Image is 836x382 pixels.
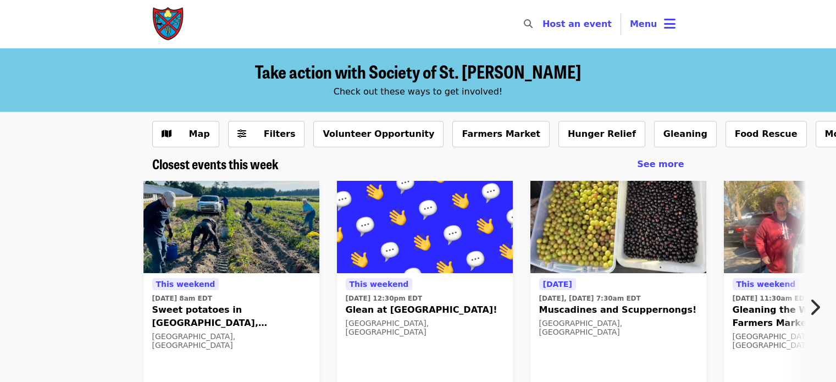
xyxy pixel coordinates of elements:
[630,19,657,29] span: Menu
[733,294,809,303] time: [DATE] 11:30am EDT
[539,303,697,317] span: Muscadines and Scuppernongs!
[637,158,684,171] a: See more
[539,319,697,337] div: [GEOGRAPHIC_DATA], [GEOGRAPHIC_DATA]
[337,181,513,273] img: Glean at Lynchburg Community Market! organized by Society of St. Andrew
[737,280,796,289] span: This weekend
[264,129,296,139] span: Filters
[143,181,319,273] img: Sweet potatoes in Stantonsburg, NC on 9/20/25! organized by Society of St. Andrew
[543,280,572,289] span: [DATE]
[143,156,693,172] div: Closest events this week
[152,121,219,147] button: Show map view
[152,156,279,172] a: Closest events this week
[654,121,717,147] button: Gleaning
[524,19,533,29] i: search icon
[228,121,305,147] button: Filters (0 selected)
[800,292,836,323] button: Next item
[189,129,210,139] span: Map
[313,121,444,147] button: Volunteer Opportunity
[152,332,311,351] div: [GEOGRAPHIC_DATA], [GEOGRAPHIC_DATA]
[350,280,409,289] span: This weekend
[162,129,171,139] i: map icon
[621,11,684,37] button: Toggle account menu
[152,7,185,42] img: Society of St. Andrew - Home
[346,294,423,303] time: [DATE] 12:30pm EDT
[530,181,706,273] img: Muscadines and Scuppernongs! organized by Society of St. Andrew
[558,121,645,147] button: Hunger Relief
[726,121,807,147] button: Food Rescue
[539,294,641,303] time: [DATE], [DATE] 7:30am EDT
[152,154,279,173] span: Closest events this week
[664,16,676,32] i: bars icon
[346,319,504,337] div: [GEOGRAPHIC_DATA], [GEOGRAPHIC_DATA]
[542,19,612,29] a: Host an event
[152,85,684,98] div: Check out these ways to get involved!
[152,294,212,303] time: [DATE] 8am EDT
[255,58,581,84] span: Take action with Society of St. [PERSON_NAME]
[539,11,548,37] input: Search
[346,303,504,317] span: Glean at [GEOGRAPHIC_DATA]!
[152,303,311,330] span: Sweet potatoes in [GEOGRAPHIC_DATA], [GEOGRAPHIC_DATA] on [DATE]!
[809,297,820,318] i: chevron-right icon
[452,121,550,147] button: Farmers Market
[637,159,684,169] span: See more
[237,129,246,139] i: sliders-h icon
[156,280,215,289] span: This weekend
